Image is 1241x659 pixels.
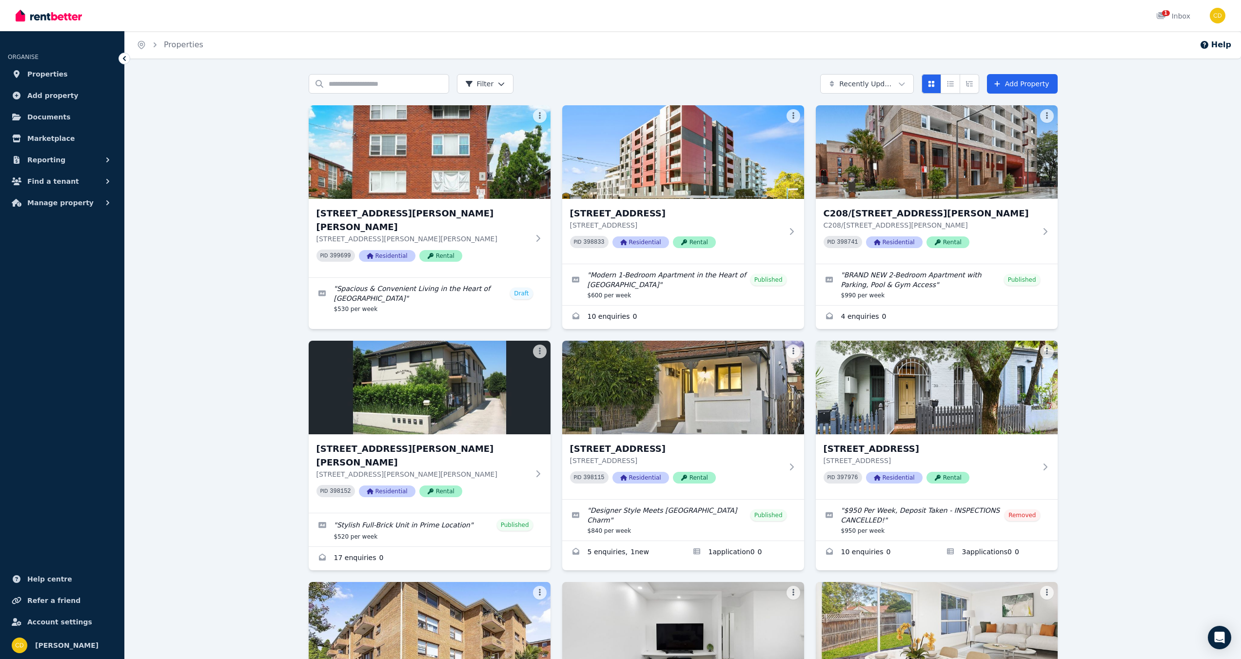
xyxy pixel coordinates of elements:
small: PID [574,239,582,245]
a: Edit listing: Designer Style Meets Dulwich Hill Charm [562,500,804,541]
button: Expanded list view [960,74,979,94]
a: 9 Grove St, Dulwich Hill[STREET_ADDRESS][STREET_ADDRESS]PID 398115ResidentialRental [562,341,804,499]
button: Manage property [8,193,117,213]
span: Residential [866,472,923,484]
button: Reporting [8,150,117,170]
code: 398833 [583,239,604,246]
span: Reporting [27,154,65,166]
button: Card view [922,74,941,94]
h3: C208/[STREET_ADDRESS][PERSON_NAME] [824,207,1036,220]
small: PID [320,488,328,494]
button: More options [787,345,800,358]
h3: [STREET_ADDRESS] [824,442,1036,456]
img: 17/53 Alice St S, Wiley Park [309,105,551,199]
img: 30 Bishopgate St, Camperdown [816,341,1058,434]
span: Properties [27,68,68,80]
a: Applications for 30 Bishopgate St, Camperdown [937,541,1058,564]
span: Marketplace [27,133,75,144]
a: Edit listing: Modern 1-Bedroom Apartment in the Heart of Canterbury [562,264,804,305]
span: Rental [419,485,462,497]
button: More options [533,109,547,123]
code: 398115 [583,474,604,481]
h3: [STREET_ADDRESS] [570,442,783,456]
img: 315/308 Canterbury Rd, Canterbury [562,105,804,199]
img: 9 Grove St, Dulwich Hill [562,341,804,434]
a: Applications for 9 Grove St, Dulwich Hill [683,541,804,564]
span: Residential [866,236,923,248]
button: More options [787,586,800,600]
code: 398741 [837,239,858,246]
a: 315/308 Canterbury Rd, Canterbury[STREET_ADDRESS][STREET_ADDRESS]PID 398833ResidentialRental [562,105,804,264]
img: 4/37 Ferguson Ave, Wiley Park [309,341,551,434]
img: Chris Dimitropoulos [1210,8,1225,23]
a: Edit listing: BRAND NEW 2-Bedroom Apartment with Parking, Pool & Gym Access [816,264,1058,305]
small: PID [574,475,582,480]
span: Residential [359,485,415,497]
small: PID [320,253,328,258]
h3: [STREET_ADDRESS][PERSON_NAME][PERSON_NAME] [316,442,529,469]
span: [PERSON_NAME] [35,640,98,651]
img: C208/165 Milton St, Ashbury [816,105,1058,199]
a: Enquiries for C208/165 Milton St, Ashbury [816,306,1058,329]
span: Rental [926,236,969,248]
span: Manage property [27,197,94,209]
a: Add property [8,86,117,105]
p: [STREET_ADDRESS] [570,456,783,465]
p: [STREET_ADDRESS] [824,456,1036,465]
span: Rental [926,472,969,484]
img: RentBetter [16,8,82,23]
span: Residential [612,236,669,248]
button: Compact list view [941,74,960,94]
span: Documents [27,111,71,123]
code: 398152 [330,488,351,495]
span: Residential [359,250,415,262]
span: Account settings [27,616,92,628]
small: PID [827,239,835,245]
span: ORGANISE [8,54,39,60]
span: Rental [419,250,462,262]
button: Find a tenant [8,172,117,191]
a: Enquiries for 9 Grove St, Dulwich Hill [562,541,683,564]
p: C208/[STREET_ADDRESS][PERSON_NAME] [824,220,1036,230]
a: Documents [8,107,117,127]
small: PID [827,475,835,480]
a: 30 Bishopgate St, Camperdown[STREET_ADDRESS][STREET_ADDRESS]PID 397976ResidentialRental [816,341,1058,499]
a: Add Property [987,74,1058,94]
a: C208/165 Milton St, AshburyC208/[STREET_ADDRESS][PERSON_NAME]C208/[STREET_ADDRESS][PERSON_NAME]PI... [816,105,1058,264]
p: [STREET_ADDRESS][PERSON_NAME][PERSON_NAME] [316,234,529,244]
a: Enquiries for 4/37 Ferguson Ave, Wiley Park [309,547,551,570]
div: View options [922,74,979,94]
span: 1 [1162,10,1170,16]
div: Inbox [1156,11,1190,21]
button: More options [533,586,547,600]
button: Filter [457,74,514,94]
span: Rental [673,236,716,248]
span: Help centre [27,573,72,585]
img: Chris Dimitropoulos [12,638,27,653]
code: 397976 [837,474,858,481]
span: Find a tenant [27,175,79,187]
button: More options [1040,109,1054,123]
button: More options [787,109,800,123]
button: Recently Updated [820,74,914,94]
span: Filter [465,79,494,89]
a: Enquiries for 30 Bishopgate St, Camperdown [816,541,937,564]
button: More options [533,345,547,358]
button: More options [1040,586,1054,600]
a: Help centre [8,569,117,589]
a: Edit listing: Spacious & Convenient Living in the Heart of Wiley Park [309,278,551,319]
a: 4/37 Ferguson Ave, Wiley Park[STREET_ADDRESS][PERSON_NAME][PERSON_NAME][STREET_ADDRESS][PERSON_NA... [309,341,551,513]
a: Enquiries for 315/308 Canterbury Rd, Canterbury [562,306,804,329]
span: Residential [612,472,669,484]
a: Edit listing: Stylish Full-Brick Unit in Prime Location [309,513,551,546]
h3: [STREET_ADDRESS][PERSON_NAME][PERSON_NAME] [316,207,529,234]
a: Properties [8,64,117,84]
button: More options [1040,345,1054,358]
button: Help [1200,39,1231,51]
a: Account settings [8,612,117,632]
code: 399699 [330,252,351,259]
span: Add property [27,90,79,101]
span: Rental [673,472,716,484]
p: [STREET_ADDRESS][PERSON_NAME][PERSON_NAME] [316,469,529,479]
span: Recently Updated [839,79,894,89]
